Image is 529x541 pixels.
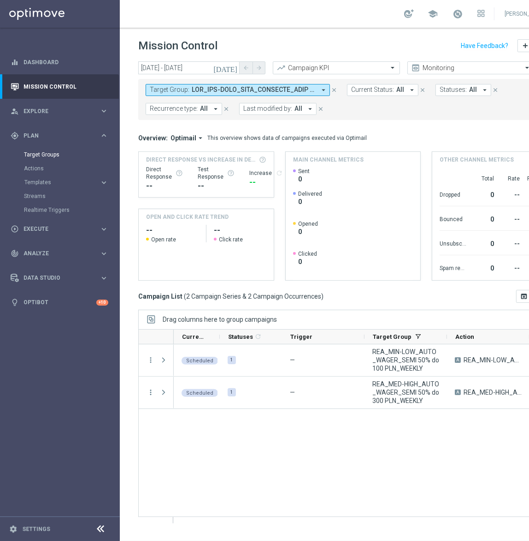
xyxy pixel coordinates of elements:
[273,61,400,74] ng-select: Campaign KPI
[182,356,218,365] colored-tag: Scheduled
[317,106,324,112] i: close
[214,225,266,236] h2: --
[254,333,262,340] i: refresh
[491,85,500,95] button: close
[24,162,119,175] div: Actions
[146,225,199,236] h2: --
[163,316,277,323] span: Drag columns here to group campaigns
[24,206,96,214] a: Realtime Triggers
[11,298,19,307] i: lightbulb
[276,169,283,177] i: refresh
[146,213,229,221] h4: OPEN AND CLICK RATE TREND
[24,179,109,186] div: Templates keyboard_arrow_right
[11,74,108,99] div: Mission Control
[24,175,119,189] div: Templates
[146,156,256,164] span: Direct Response VS Increase In Deposit Amount
[351,86,394,94] span: Current Status:
[243,105,292,113] span: Last modified by:
[294,105,302,113] span: All
[11,107,19,115] i: person_search
[498,175,520,182] div: Rate
[213,64,238,72] i: [DATE]
[198,166,235,180] div: Test Response
[253,61,265,74] button: arrow_forward
[24,133,100,138] span: Plan
[138,39,217,53] h1: Mission Control
[464,356,522,364] span: REA_MIN-LOW_AUTO_WAGER_SEMI 50% do 100 PLN_WEEKLY
[24,275,100,281] span: Data Studio
[298,220,318,228] span: Opened
[290,333,312,340] span: Trigger
[11,50,108,74] div: Dashboard
[240,61,253,74] button: arrow_back
[10,59,109,66] button: equalizer Dashboard
[306,105,314,113] i: arrow_drop_down
[498,186,520,201] div: --
[249,169,283,177] div: Increase
[317,104,325,114] button: close
[469,86,477,94] span: All
[470,175,494,182] div: Total
[228,356,236,364] div: 1
[411,63,420,72] i: preview
[239,103,317,115] button: Last modified by: All arrow_drop_down
[163,316,277,323] div: Row Groups
[10,83,109,90] button: Mission Control
[470,186,494,201] div: 0
[298,250,317,258] span: Clicked
[10,108,109,115] button: person_search Explore keyboard_arrow_right
[298,198,322,206] span: 0
[186,358,213,364] span: Scheduled
[139,377,174,409] div: Press SPACE to select this row.
[96,300,108,306] div: +10
[298,228,318,236] span: 0
[440,260,466,275] div: Spam reported
[464,388,522,397] span: REA_MED-HIGH_AUTO_WAGER_SEMI 50% do 300 PLN_WEEKLY
[147,356,155,364] button: more_vert
[100,107,108,115] i: keyboard_arrow_right
[298,258,317,266] span: 0
[146,84,330,96] button: Target Group: LOR_IPS-DOLO_SITA_CONSECTE_ADIP 70% el 165 SED doei_050812, TEM_INC-UTLA_ETDO_MAGNA...
[396,86,404,94] span: All
[276,63,286,72] i: trending_up
[347,84,418,96] button: Current Status: All arrow_drop_down
[10,299,109,306] button: lightbulb Optibot +10
[24,148,119,162] div: Target Groups
[498,211,520,226] div: --
[428,9,438,19] span: school
[207,134,367,142] div: This overview shows data of campaigns executed via Optimail
[150,86,189,94] span: Target Group:
[11,225,19,233] i: play_circle_outline
[198,180,235,192] div: --
[455,357,461,363] span: A
[151,236,176,243] span: Open rate
[481,86,489,94] i: arrow_drop_down
[150,105,198,113] span: Recurrence type:
[419,87,426,93] i: close
[10,250,109,257] button: track_changes Analyze keyboard_arrow_right
[228,388,236,397] div: 1
[435,84,491,96] button: Statuses: All arrow_drop_down
[100,274,108,283] i: keyboard_arrow_right
[9,525,18,533] i: settings
[10,274,109,282] button: Data Studio keyboard_arrow_right
[373,333,411,340] span: Target Group
[100,178,108,187] i: keyboard_arrow_right
[147,388,155,397] button: more_vert
[186,390,213,396] span: Scheduled
[138,134,168,142] h3: Overview:
[10,225,109,233] button: play_circle_outline Execute keyboard_arrow_right
[256,65,262,71] i: arrow_forward
[10,132,109,139] button: gps_fixed Plan keyboard_arrow_right
[253,331,262,342] span: Calculate column
[24,165,96,172] a: Actions
[24,203,119,217] div: Realtime Triggers
[222,104,230,114] button: close
[168,134,207,142] button: Optimail arrow_drop_down
[290,356,295,364] span: —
